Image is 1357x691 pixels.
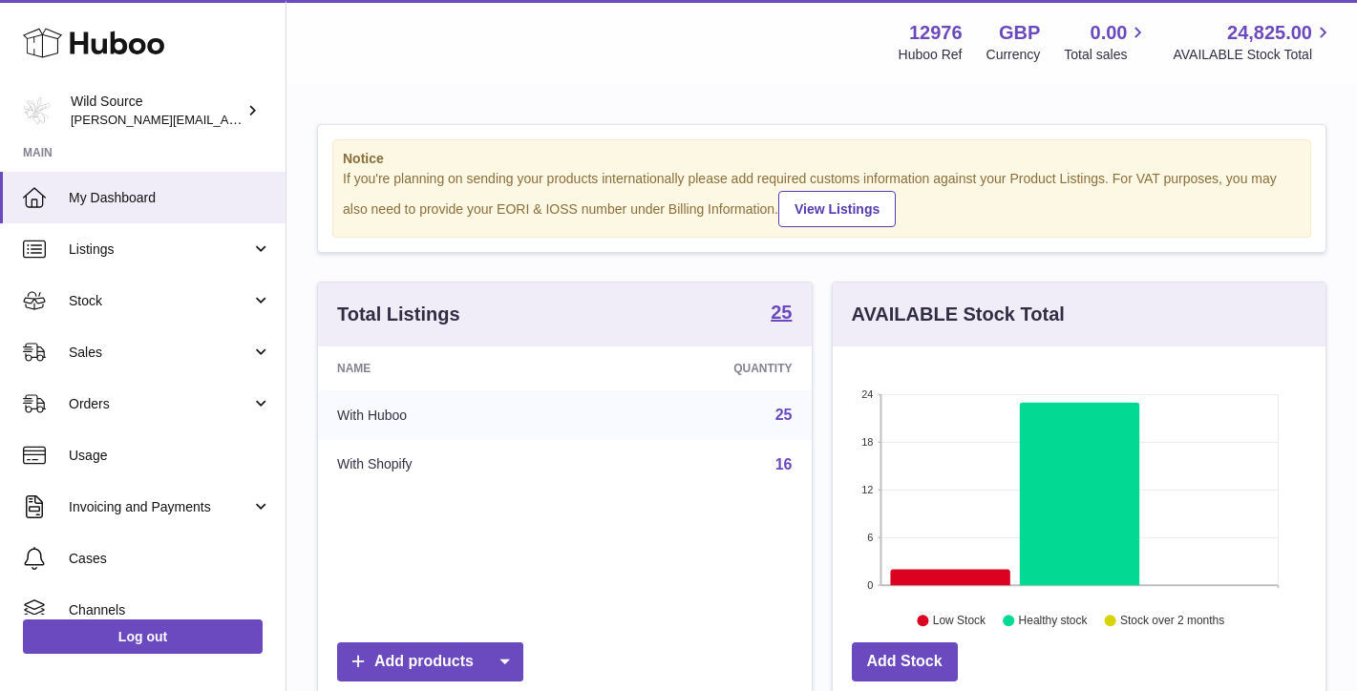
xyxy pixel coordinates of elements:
[867,579,873,591] text: 0
[999,20,1040,46] strong: GBP
[69,550,271,568] span: Cases
[852,642,958,681] a: Add Stock
[343,150,1301,168] strong: Notice
[861,436,873,448] text: 18
[778,191,896,227] a: View Listings
[1173,20,1334,64] a: 24,825.00 AVAILABLE Stock Total
[318,346,584,390] th: Name
[318,390,584,440] td: With Huboo
[775,456,793,472] a: 16
[986,46,1041,64] div: Currency
[861,484,873,495] text: 12
[1173,46,1334,64] span: AVAILABLE Stock Total
[69,498,251,516] span: Invoicing and Payments
[23,619,263,654] a: Log out
[337,642,523,681] a: Add products
[1064,46,1149,64] span: Total sales
[909,20,963,46] strong: 12976
[71,112,383,127] span: [PERSON_NAME][EMAIL_ADDRESS][DOMAIN_NAME]
[775,407,793,423] a: 25
[343,170,1301,227] div: If you're planning on sending your products internationally please add required customs informati...
[1227,20,1312,46] span: 24,825.00
[69,601,271,619] span: Channels
[771,303,792,325] a: 25
[584,346,812,390] th: Quantity
[1120,614,1224,627] text: Stock over 2 months
[69,189,271,207] span: My Dashboard
[771,303,792,322] strong: 25
[337,302,460,327] h3: Total Listings
[852,302,1065,327] h3: AVAILABLE Stock Total
[932,614,986,627] text: Low Stock
[1018,614,1088,627] text: Healthy stock
[318,440,584,490] td: With Shopify
[69,447,271,465] span: Usage
[23,96,52,125] img: kate@wildsource.co.uk
[861,388,873,400] text: 24
[69,344,251,362] span: Sales
[1064,20,1149,64] a: 0.00 Total sales
[1091,20,1128,46] span: 0.00
[867,532,873,543] text: 6
[69,241,251,259] span: Listings
[69,292,251,310] span: Stock
[69,395,251,413] span: Orders
[71,93,243,129] div: Wild Source
[899,46,963,64] div: Huboo Ref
